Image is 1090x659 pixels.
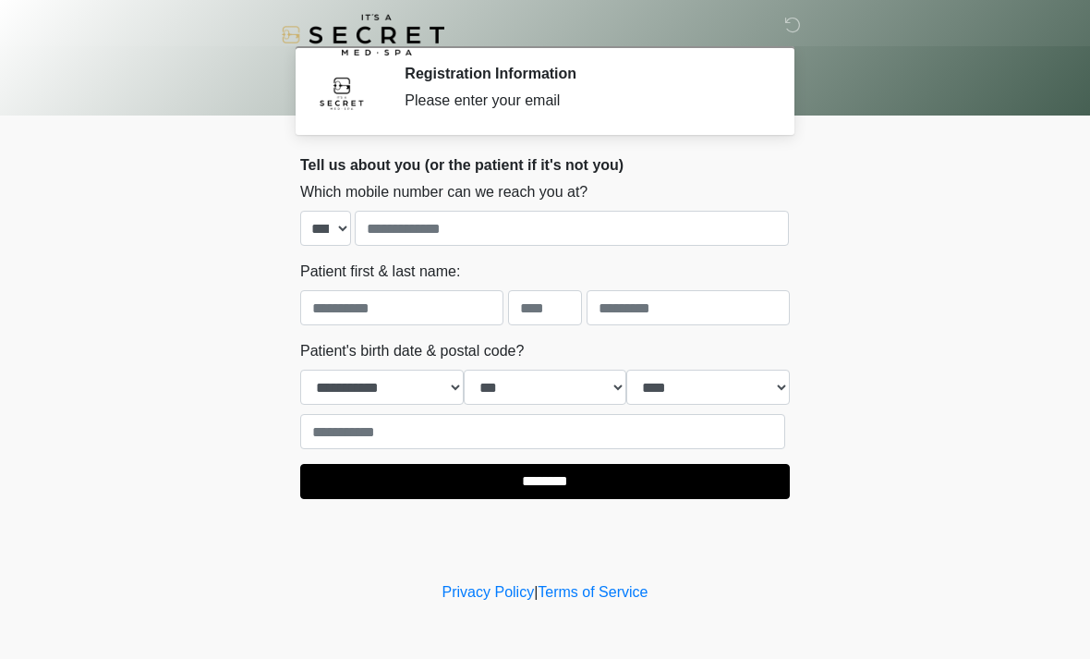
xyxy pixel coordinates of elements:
[300,156,790,174] h2: Tell us about you (or the patient if it's not you)
[300,181,587,203] label: Which mobile number can we reach you at?
[300,261,460,283] label: Patient first & last name:
[405,65,762,82] h2: Registration Information
[314,65,369,120] img: Agent Avatar
[442,584,535,600] a: Privacy Policy
[534,584,538,600] a: |
[282,14,444,55] img: It's A Secret Med Spa Logo
[538,584,648,600] a: Terms of Service
[405,90,762,112] div: Please enter your email
[300,340,524,362] label: Patient's birth date & postal code?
